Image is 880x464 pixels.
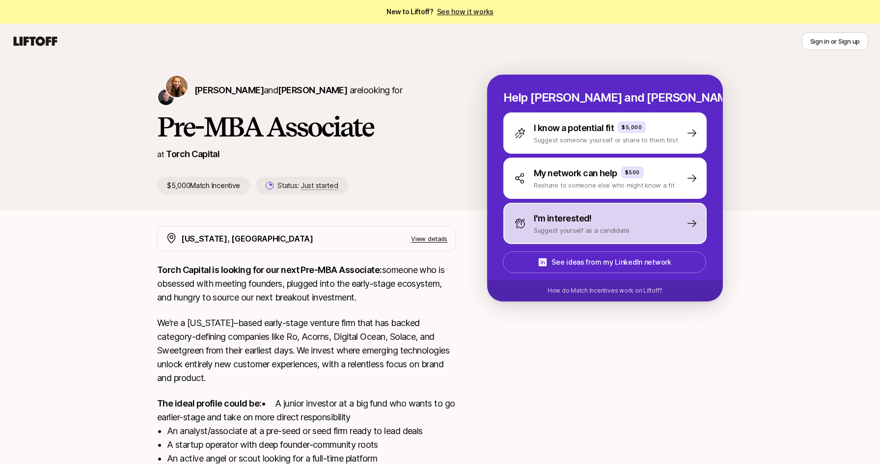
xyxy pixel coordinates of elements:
[625,168,640,176] p: $500
[411,234,447,244] p: View details
[157,112,456,141] h1: Pre-MBA Associate
[157,398,261,409] strong: The ideal profile could be:
[301,181,338,190] span: Just started
[264,85,347,95] span: and
[437,7,494,16] a: See how it works
[503,251,706,273] button: See ideas from my LinkedIn network
[534,180,675,190] p: Reshare to someone else who might know a fit
[386,6,494,18] span: New to Liftoff?
[158,89,174,105] img: Christopher Harper
[166,149,220,159] a: Torch Capital
[194,83,402,97] p: are looking for
[157,265,382,275] strong: Torch Capital is looking for our next Pre-MBA Associate:
[166,76,188,97] img: Katie Reiner
[503,91,707,105] p: Help [PERSON_NAME] and [PERSON_NAME] hire
[181,232,313,245] p: [US_STATE], [GEOGRAPHIC_DATA]
[534,166,617,180] p: My network can help
[534,121,614,135] p: I know a potential fit
[551,256,671,268] p: See ideas from my LinkedIn network
[194,85,264,95] span: [PERSON_NAME]
[157,316,456,385] p: We’re a [US_STATE]–based early-stage venture firm that has backed category-defining companies lik...
[277,180,338,191] p: Status:
[534,212,592,225] p: I'm interested!
[157,177,250,194] p: $5,000 Match Incentive
[534,225,630,235] p: Suggest yourself as a candidate
[802,32,868,50] button: Sign in or Sign up
[157,148,164,161] p: at
[278,85,347,95] span: [PERSON_NAME]
[548,286,662,295] p: How do Match Incentives work on Liftoff?
[157,263,456,304] p: someone who is obsessed with meeting founders, plugged into the early-stage ecosystem, and hungry...
[622,123,642,131] p: $5,000
[534,135,678,145] p: Suggest someone yourself or share to them first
